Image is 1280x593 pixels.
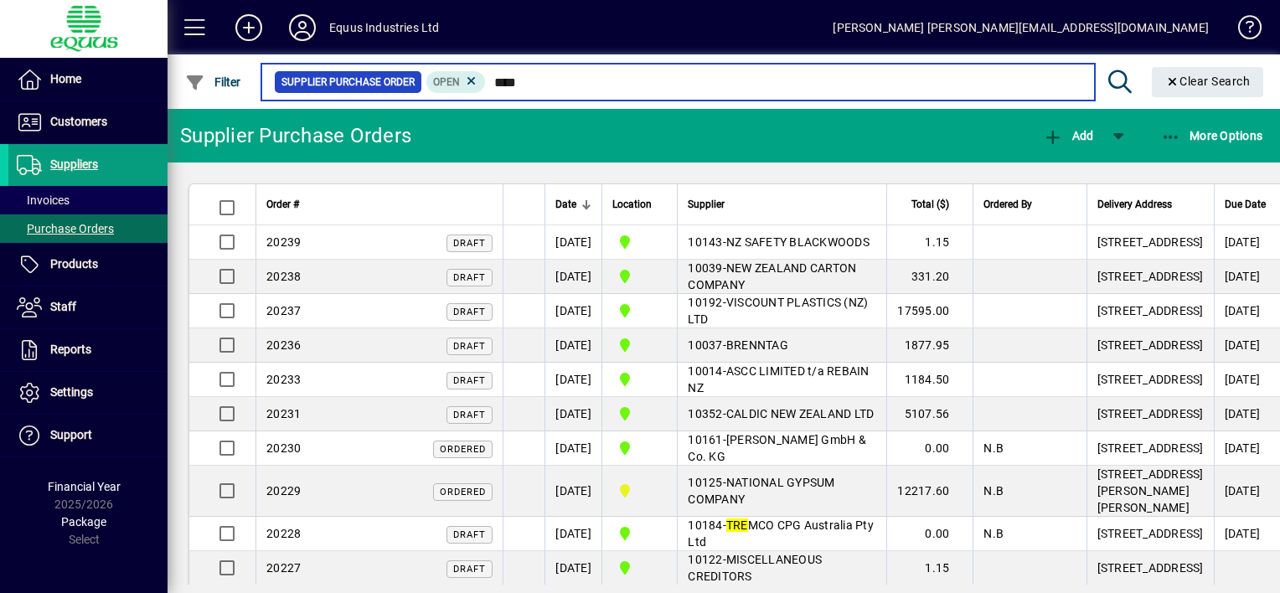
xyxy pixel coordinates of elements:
span: 10143 [688,235,722,249]
span: Supplier Purchase Order [281,74,415,90]
td: - [677,466,886,517]
span: Ordered By [983,195,1032,214]
span: NATIONAL GYPSUM COMPANY [688,476,834,506]
span: Support [50,428,92,441]
span: MISCELLANEOUS CREDITORS [688,553,822,583]
span: 10184 [688,518,722,532]
button: More Options [1157,121,1267,151]
div: Supplier [688,195,876,214]
span: Draft [453,238,486,249]
td: [DATE] [545,328,601,363]
td: [STREET_ADDRESS] [1086,397,1214,431]
span: MCO CPG Australia Pty Ltd [688,518,874,549]
span: More Options [1161,129,1263,142]
td: [STREET_ADDRESS] [1086,260,1214,294]
div: Date [555,195,591,214]
span: Invoices [17,193,70,207]
td: [STREET_ADDRESS] [1086,225,1214,260]
a: Reports [8,329,168,371]
td: - [677,431,886,466]
div: Equus Industries Ltd [329,14,440,41]
span: Draft [453,564,486,575]
span: N.B [983,441,1004,455]
span: Add [1043,129,1093,142]
span: 10039 [688,261,722,275]
span: Draft [453,375,486,386]
td: - [677,551,886,585]
span: 10014 [688,364,722,378]
span: 1B BLENHEIM [612,558,667,578]
td: [STREET_ADDRESS] [1086,551,1214,585]
td: [DATE] [545,517,601,551]
a: Customers [8,101,168,143]
span: CALDIC NEW ZEALAND LTD [726,407,875,420]
span: Home [50,72,81,85]
span: 1B BLENHEIM [612,266,667,286]
td: [DATE] [545,397,601,431]
td: [STREET_ADDRESS][PERSON_NAME][PERSON_NAME] [1086,466,1214,517]
td: [DATE] [545,260,601,294]
span: 10192 [688,296,722,309]
td: 0.00 [886,431,973,466]
td: [DATE] [545,431,601,466]
span: Financial Year [48,480,121,493]
td: [DATE] [545,225,601,260]
span: ASCC LIMITED t/a REBAIN NZ [688,364,869,394]
td: - [677,363,886,397]
span: Order # [266,195,299,214]
span: NZ SAFETY BLACKWOODS [726,235,870,249]
td: [DATE] [545,363,601,397]
span: 10037 [688,338,722,352]
a: Home [8,59,168,101]
td: 1184.50 [886,363,973,397]
span: 20237 [266,304,301,317]
span: VISCOUNT PLASTICS (NZ) LTD [688,296,868,326]
span: Draft [453,410,486,420]
td: 1.15 [886,225,973,260]
span: Settings [50,385,93,399]
td: 5107.56 [886,397,973,431]
button: Filter [181,67,245,97]
span: Draft [453,529,486,540]
td: [STREET_ADDRESS] [1086,294,1214,328]
td: 331.20 [886,260,973,294]
button: Add [222,13,276,43]
div: Ordered By [983,195,1076,214]
span: Staff [50,300,76,313]
a: Products [8,244,168,286]
span: Due Date [1225,195,1266,214]
span: 1B BLENHEIM [612,404,667,424]
td: - [677,397,886,431]
div: Order # [266,195,493,214]
div: [PERSON_NAME] [PERSON_NAME][EMAIL_ADDRESS][DOMAIN_NAME] [833,14,1209,41]
em: TRE [726,518,748,532]
a: Knowledge Base [1226,3,1259,58]
td: 0.00 [886,517,973,551]
button: Profile [276,13,329,43]
td: [STREET_ADDRESS] [1086,328,1214,363]
span: Suppliers [50,157,98,171]
span: Ordered [440,444,486,455]
td: [STREET_ADDRESS] [1086,431,1214,466]
td: - [677,225,886,260]
mat-chip: Completion Status: Open [426,71,486,93]
span: 1B BLENHEIM [612,232,667,252]
span: Date [555,195,576,214]
a: Staff [8,286,168,328]
td: [DATE] [545,466,601,517]
span: 20238 [266,270,301,283]
td: [STREET_ADDRESS] [1086,363,1214,397]
span: Delivery Address [1097,195,1172,214]
span: 20231 [266,407,301,420]
span: Customers [50,115,107,128]
span: 1B BLENHEIM [612,438,667,458]
span: Supplier [688,195,725,214]
td: [DATE] [545,294,601,328]
span: 1B BLENHEIM [612,335,667,355]
span: BRENNTAG [726,338,788,352]
td: 1.15 [886,551,973,585]
span: Filter [185,75,241,89]
span: 10125 [688,476,722,489]
span: Ordered [440,487,486,498]
td: - [677,328,886,363]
